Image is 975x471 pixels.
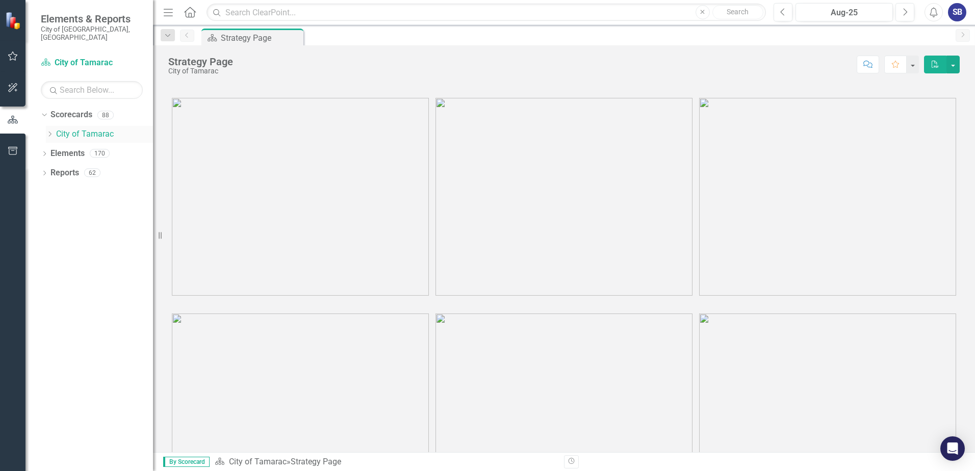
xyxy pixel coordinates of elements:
[168,67,233,75] div: City of Tamarac
[799,7,889,19] div: Aug-25
[50,148,85,160] a: Elements
[168,56,233,67] div: Strategy Page
[41,13,143,25] span: Elements & Reports
[41,81,143,99] input: Search Below...
[435,98,692,296] img: tamarac2%20v3.png
[41,25,143,42] small: City of [GEOGRAPHIC_DATA], [GEOGRAPHIC_DATA]
[97,111,114,119] div: 88
[172,98,429,296] img: tamarac1%20v3.png
[56,128,153,140] a: City of Tamarac
[163,457,210,467] span: By Scorecard
[50,109,92,121] a: Scorecards
[712,5,763,19] button: Search
[84,169,100,177] div: 62
[699,98,956,296] img: tamarac3%20v3.png
[41,57,143,69] a: City of Tamarac
[291,457,341,466] div: Strategy Page
[796,3,893,21] button: Aug-25
[948,3,966,21] button: SB
[940,436,965,461] div: Open Intercom Messenger
[727,8,749,16] span: Search
[215,456,556,468] div: »
[207,4,766,21] input: Search ClearPoint...
[90,149,110,158] div: 170
[50,167,79,179] a: Reports
[229,457,287,466] a: City of Tamarac
[5,12,23,30] img: ClearPoint Strategy
[221,32,301,44] div: Strategy Page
